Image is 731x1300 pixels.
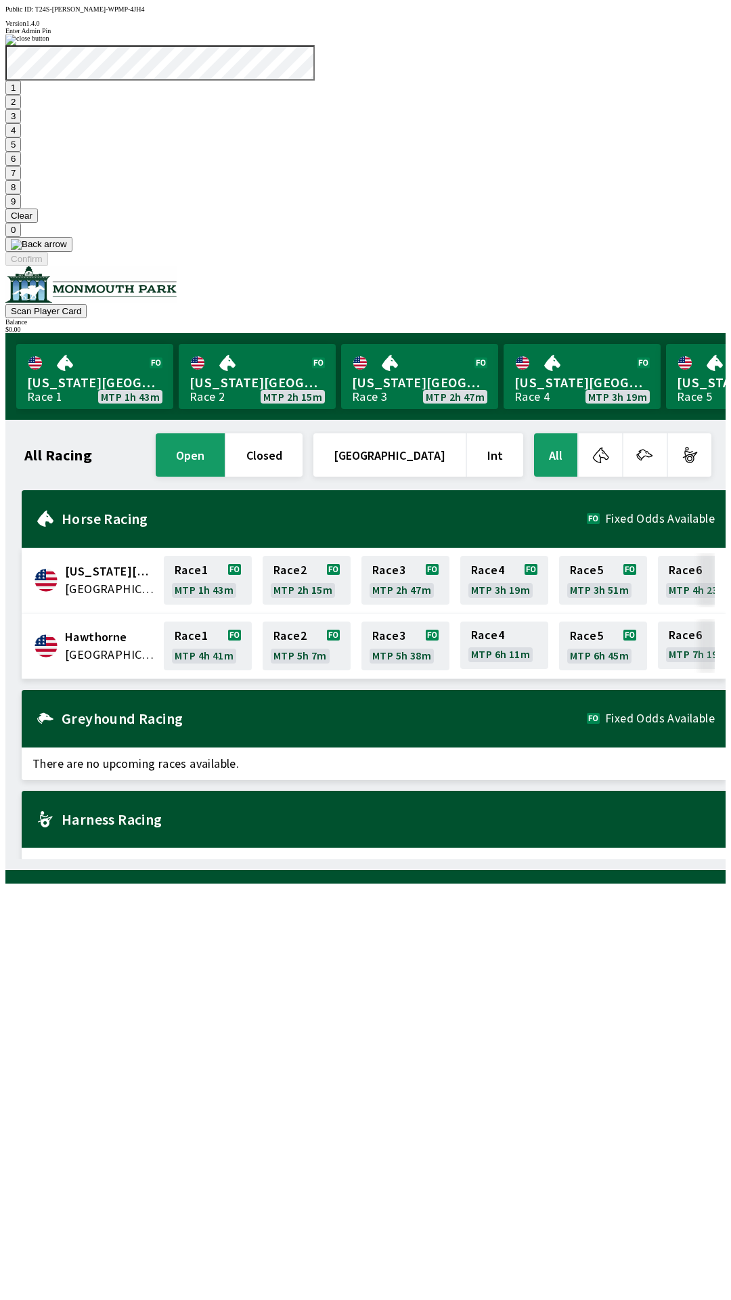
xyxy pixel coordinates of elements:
[263,556,351,605] a: Race2MTP 2h 15m
[5,180,21,194] button: 8
[5,266,177,303] img: venue logo
[5,109,21,123] button: 3
[5,81,21,95] button: 1
[273,630,307,641] span: Race 2
[263,622,351,670] a: Race2MTP 5h 7m
[605,713,715,724] span: Fixed Odds Available
[22,848,726,880] span: There are no upcoming races available.
[263,391,322,402] span: MTP 2h 15m
[5,20,726,27] div: Version 1.4.0
[5,137,21,152] button: 5
[514,374,650,391] span: [US_STATE][GEOGRAPHIC_DATA]
[605,513,715,524] span: Fixed Odds Available
[570,584,629,595] span: MTP 3h 51m
[65,563,156,580] span: Delaware Park
[570,630,603,641] span: Race 5
[24,450,92,460] h1: All Racing
[5,252,48,266] button: Confirm
[372,565,405,576] span: Race 3
[5,304,87,318] button: Scan Player Card
[504,344,661,409] a: [US_STATE][GEOGRAPHIC_DATA]Race 4MTP 3h 19m
[175,565,208,576] span: Race 1
[372,584,431,595] span: MTP 2h 47m
[372,630,405,641] span: Race 3
[190,391,225,402] div: Race 2
[27,391,62,402] div: Race 1
[471,630,504,641] span: Race 4
[226,433,303,477] button: closed
[677,391,712,402] div: Race 5
[5,166,21,180] button: 7
[273,565,307,576] span: Race 2
[341,344,498,409] a: [US_STATE][GEOGRAPHIC_DATA]Race 3MTP 2h 47m
[62,513,587,524] h2: Horse Racing
[22,747,726,780] span: There are no upcoming races available.
[570,650,629,661] span: MTP 6h 45m
[179,344,336,409] a: [US_STATE][GEOGRAPHIC_DATA]Race 2MTP 2h 15m
[588,391,647,402] span: MTP 3h 19m
[273,584,332,595] span: MTP 2h 15m
[5,318,726,326] div: Balance
[35,5,145,13] span: T24S-[PERSON_NAME]-WPMP-4JH4
[471,584,530,595] span: MTP 3h 19m
[65,628,156,646] span: Hawthorne
[471,565,504,576] span: Race 4
[5,152,21,166] button: 6
[65,646,156,664] span: United States
[65,580,156,598] span: United States
[5,223,21,237] button: 0
[5,27,726,35] div: Enter Admin Pin
[62,713,587,724] h2: Greyhound Racing
[190,374,325,391] span: [US_STATE][GEOGRAPHIC_DATA]
[460,622,548,670] a: Race4MTP 6h 11m
[669,584,728,595] span: MTP 4h 23m
[534,433,577,477] button: All
[570,565,603,576] span: Race 5
[313,433,466,477] button: [GEOGRAPHIC_DATA]
[352,391,387,402] div: Race 3
[175,584,234,595] span: MTP 1h 43m
[11,239,67,250] img: Back arrow
[27,374,162,391] span: [US_STATE][GEOGRAPHIC_DATA]
[352,374,487,391] span: [US_STATE][GEOGRAPHIC_DATA]
[273,650,327,661] span: MTP 5h 7m
[361,622,449,670] a: Race3MTP 5h 38m
[471,649,530,659] span: MTP 6h 11m
[5,209,38,223] button: Clear
[175,630,208,641] span: Race 1
[559,622,647,670] a: Race5MTP 6h 45m
[62,814,715,825] h2: Harness Racing
[372,650,431,661] span: MTP 5h 38m
[5,5,726,13] div: Public ID:
[175,650,234,661] span: MTP 4h 41m
[156,433,225,477] button: open
[164,556,252,605] a: Race1MTP 1h 43m
[559,556,647,605] a: Race5MTP 3h 51m
[5,194,21,209] button: 9
[5,326,726,333] div: $ 0.00
[16,344,173,409] a: [US_STATE][GEOGRAPHIC_DATA]Race 1MTP 1h 43m
[514,391,550,402] div: Race 4
[361,556,449,605] a: Race3MTP 2h 47m
[164,622,252,670] a: Race1MTP 4h 41m
[669,565,702,576] span: Race 6
[5,95,21,109] button: 2
[669,649,728,659] span: MTP 7h 19m
[5,123,21,137] button: 4
[460,556,548,605] a: Race4MTP 3h 19m
[467,433,523,477] button: Int
[426,391,485,402] span: MTP 2h 47m
[101,391,160,402] span: MTP 1h 43m
[5,35,49,45] img: close button
[669,630,702,641] span: Race 6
